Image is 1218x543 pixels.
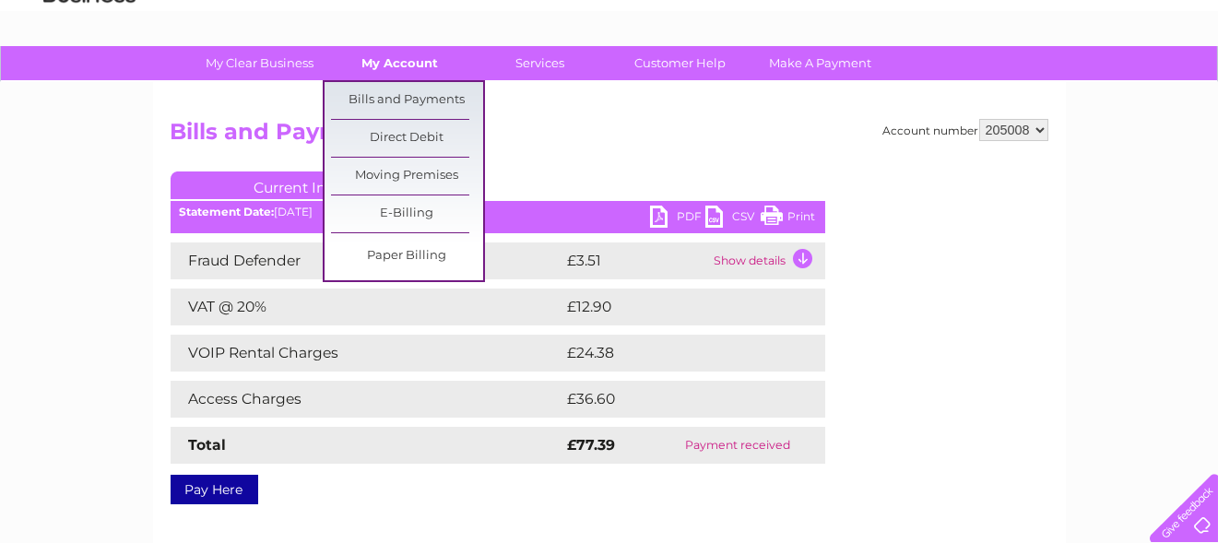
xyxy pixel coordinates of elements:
a: Direct Debit [331,120,483,157]
a: E-Billing [331,195,483,232]
a: Print [761,206,816,232]
strong: Total [189,436,227,454]
a: Paper Billing [331,238,483,275]
td: Payment received [650,427,824,464]
a: Customer Help [604,46,756,80]
a: Moving Premises [331,158,483,195]
a: Bills and Payments [331,82,483,119]
a: My Account [324,46,476,80]
div: Account number [883,119,1048,141]
td: Fraud Defender [171,242,563,279]
div: [DATE] [171,206,825,218]
a: Telecoms [991,78,1047,92]
a: My Clear Business [183,46,336,80]
td: £24.38 [563,335,788,372]
a: 0333 014 3131 [870,9,998,32]
td: Access Charges [171,381,563,418]
h2: Bills and Payments [171,119,1048,154]
strong: £77.39 [568,436,616,454]
a: Make A Payment [744,46,896,80]
a: CSV [705,206,761,232]
td: VOIP Rental Charges [171,335,563,372]
a: Water [893,78,928,92]
td: £36.60 [563,381,789,418]
td: VAT @ 20% [171,289,563,325]
div: Clear Business is a trading name of Verastar Limited (registered in [GEOGRAPHIC_DATA] No. 3667643... [174,10,1046,89]
a: Services [464,46,616,80]
a: Log out [1157,78,1200,92]
a: Pay Here [171,475,258,504]
img: logo.png [42,48,136,104]
td: Show details [710,242,825,279]
a: Current Invoice [171,171,447,199]
td: £12.90 [563,289,786,325]
b: Statement Date: [180,205,275,218]
a: PDF [650,206,705,232]
a: Blog [1058,78,1084,92]
a: Energy [940,78,980,92]
td: £3.51 [563,242,710,279]
a: Contact [1095,78,1141,92]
